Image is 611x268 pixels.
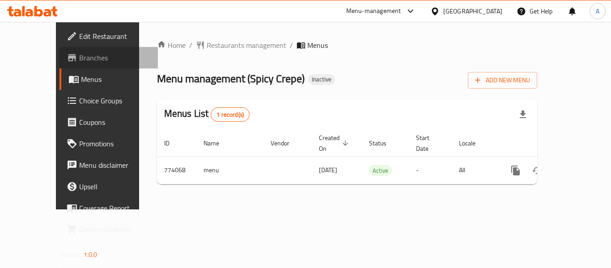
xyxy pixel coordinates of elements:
[505,160,526,181] button: more
[59,176,158,197] a: Upsell
[512,104,534,125] div: Export file
[59,90,158,111] a: Choice Groups
[211,111,249,119] span: 1 record(s)
[468,72,537,89] button: Add New Menu
[164,107,250,122] h2: Menus List
[157,40,538,51] nav: breadcrumb
[290,40,293,51] li: /
[308,74,335,85] div: Inactive
[79,52,151,63] span: Branches
[596,6,599,16] span: A
[59,133,158,154] a: Promotions
[498,130,598,157] th: Actions
[79,117,151,128] span: Coupons
[157,40,186,51] a: Home
[319,164,337,176] span: [DATE]
[475,75,530,86] span: Add New Menu
[196,40,286,51] a: Restaurants management
[79,224,151,235] span: Grocery Checklist
[307,40,328,51] span: Menus
[79,95,151,106] span: Choice Groups
[59,154,158,176] a: Menu disclaimer
[59,219,158,240] a: Grocery Checklist
[157,68,305,89] span: Menu management ( Spicy Crepe )
[204,138,231,149] span: Name
[526,160,548,181] button: Change Status
[79,31,151,42] span: Edit Restaurant
[271,138,301,149] span: Vendor
[346,6,401,17] div: Menu-management
[409,157,452,184] td: -
[84,249,98,260] span: 1.0.0
[59,68,158,90] a: Menus
[79,203,151,213] span: Coverage Report
[79,181,151,192] span: Upsell
[79,160,151,170] span: Menu disclaimer
[79,138,151,149] span: Promotions
[443,6,502,16] div: [GEOGRAPHIC_DATA]
[416,132,441,154] span: Start Date
[59,26,158,47] a: Edit Restaurant
[369,166,392,176] span: Active
[308,76,335,83] span: Inactive
[459,138,487,149] span: Locale
[369,138,398,149] span: Status
[81,74,151,85] span: Menus
[452,157,498,184] td: All
[60,249,82,260] span: Version:
[164,138,181,149] span: ID
[157,157,196,184] td: 774068
[157,130,598,184] table: enhanced table
[189,40,192,51] li: /
[207,40,286,51] span: Restaurants management
[59,197,158,219] a: Coverage Report
[59,111,158,133] a: Coupons
[319,132,351,154] span: Created On
[59,47,158,68] a: Branches
[369,165,392,176] div: Active
[196,157,263,184] td: menu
